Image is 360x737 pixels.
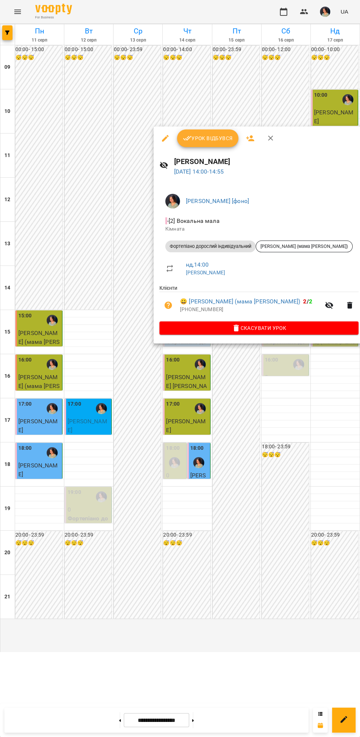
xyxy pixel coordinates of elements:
a: [DATE] 14:00-14:55 [174,168,224,175]
p: Кімната [165,225,353,233]
button: Скасувати Урок [159,321,359,335]
img: e7cc86ff2ab213a8ed988af7ec1c5bbe.png [165,194,180,209]
span: - [2] Вокальна мала [165,217,221,224]
button: Візит ще не сплачено. Додати оплату? [159,296,177,314]
span: Фортепіано дорослий індивідуальний [165,243,256,250]
span: 2 [303,298,306,305]
button: Урок відбувся [177,129,239,147]
b: / [303,298,312,305]
a: 😀 [PERSON_NAME] (мама [PERSON_NAME]) [180,297,300,306]
span: Скасувати Урок [165,324,353,332]
a: [PERSON_NAME] [фоно] [186,197,249,204]
a: нд , 14:00 [186,261,209,268]
a: [PERSON_NAME] [186,270,225,275]
span: 2 [309,298,312,305]
ul: Клієнти [159,284,359,321]
span: Урок відбувся [183,134,233,143]
span: [PERSON_NAME] (мама [PERSON_NAME]) [256,243,352,250]
p: [PHONE_NUMBER] [180,306,320,313]
h6: [PERSON_NAME] [174,156,359,167]
div: [PERSON_NAME] (мама [PERSON_NAME]) [256,241,353,252]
